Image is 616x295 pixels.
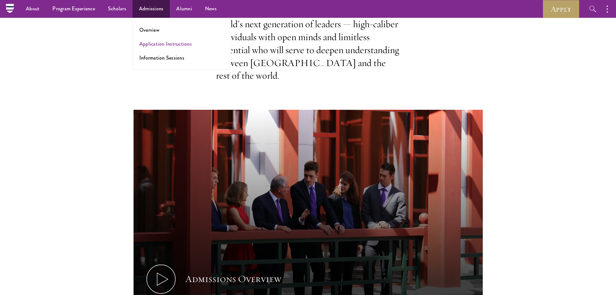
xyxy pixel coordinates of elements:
a: Overview [139,26,159,34]
div: Admissions Overview [185,273,281,286]
a: Application Instructions [139,40,192,48]
a: Information Sessions [139,54,184,62]
p: Every year, a new class is selected to represent the world’s next generation of leaders — high-ca... [216,5,400,82]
